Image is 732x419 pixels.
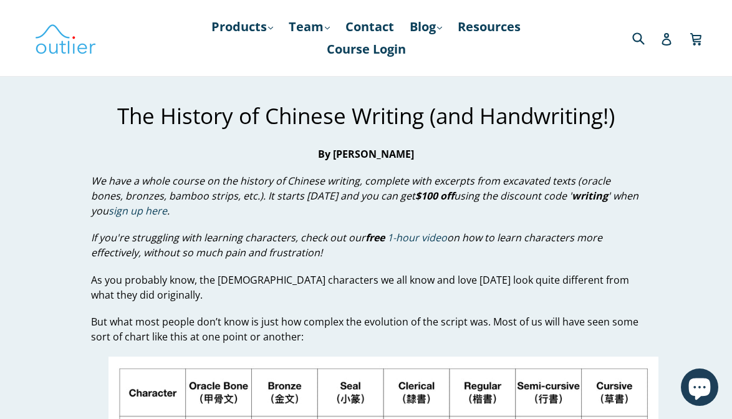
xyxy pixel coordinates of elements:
strong: writing [572,189,608,203]
a: sign up here [108,204,167,218]
inbox-online-store-chat: Shopify online store chat [677,368,722,409]
a: Contact [339,16,400,38]
span: We have a whole course on the history of Chinese writing, complete with excerpts from excavated t... [91,174,638,218]
input: Search [629,25,663,51]
strong: $100 off [415,189,454,203]
span: The History of Chinese Writing (and Handwriting!) [117,101,615,130]
a: Resources [451,16,527,38]
span: As you probably know, the [DEMOGRAPHIC_DATA] characters we all know and love [DATE] look quite di... [91,273,629,302]
a: Products [205,16,279,38]
img: Outlier Linguistics [34,20,97,56]
a: Team [282,16,336,38]
span: If you're struggling with learning characters, check out our on how to learn characters more effe... [91,231,602,259]
a: Course Login [320,38,412,60]
strong: By [PERSON_NAME] [318,147,414,161]
a: Blog [403,16,448,38]
strong: free [365,231,385,244]
a: 1-hour video [387,231,447,245]
span: But what most people don’t know is just how complex the evolution of the script was. Most of us w... [91,315,638,344]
